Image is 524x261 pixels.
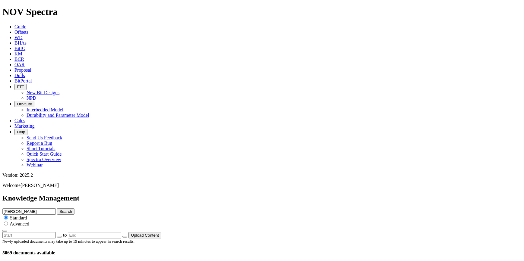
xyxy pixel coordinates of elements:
a: New Bit Designs [27,90,59,95]
a: Offsets [14,30,28,35]
a: Guide [14,24,26,29]
h4: 5069 documents available [2,250,522,256]
h1: NOV Spectra [2,6,522,17]
a: BHAs [14,40,27,45]
a: Interbedded Model [27,107,63,112]
span: FTT [17,85,24,89]
a: Marketing [14,123,35,129]
button: Search [57,208,74,215]
button: FTT [14,84,27,90]
span: Help [17,130,25,134]
p: Welcome [2,183,522,188]
small: Newly uploaded documents may take up to 15 minutes to appear in search results. [2,239,134,244]
a: Calcs [14,118,25,123]
span: Standard [10,215,27,220]
a: NPD [27,95,36,101]
a: Quick Start Guide [27,151,62,157]
span: [PERSON_NAME] [21,183,59,188]
a: Webinar [27,162,43,167]
input: Start [2,232,56,238]
a: Dulls [14,73,25,78]
span: to [63,232,67,238]
input: End [68,232,121,238]
a: OAR [14,62,25,67]
span: OrbitLite [17,102,32,106]
button: OrbitLite [14,101,34,107]
a: Short Tutorials [27,146,55,151]
a: WD [14,35,23,40]
div: Version: 2025.2 [2,172,522,178]
a: BitPortal [14,78,32,83]
a: Send Us Feedback [27,135,62,140]
a: Report a Bug [27,141,52,146]
input: e.g. Smoothsteer Record [2,208,56,215]
button: Help [14,129,27,135]
button: Upload Content [128,232,161,238]
a: Proposal [14,67,31,73]
a: Durability and Parameter Model [27,113,89,118]
a: BitIQ [14,46,25,51]
a: Spectra Overview [27,157,61,162]
a: BCR [14,57,24,62]
a: KM [14,51,22,56]
span: Advanced [10,221,29,226]
h2: Knowledge Management [2,194,522,202]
